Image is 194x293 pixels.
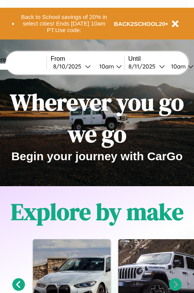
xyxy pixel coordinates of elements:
button: 8/10/2025 [51,62,93,70]
label: From [51,55,124,62]
div: 10am [95,63,116,70]
button: Back to School savings of 20% in select cities! Ends [DATE] 10am PT.Use code: [14,12,114,36]
h1: Explore by make [11,196,184,228]
div: 10am [167,63,188,70]
div: 8 / 10 / 2025 [53,63,85,70]
b: BACK2SCHOOL20 [114,21,166,27]
button: 10am [93,62,124,70]
div: 8 / 11 / 2025 [128,63,159,70]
